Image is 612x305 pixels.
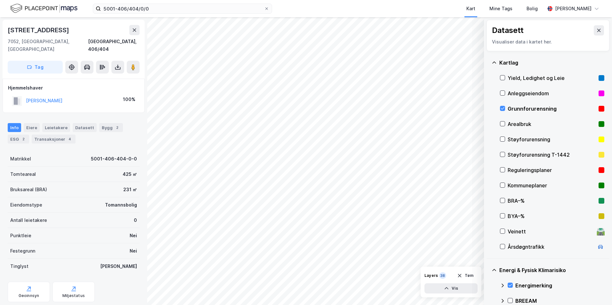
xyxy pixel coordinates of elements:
[508,120,596,128] div: Arealbruk
[99,123,123,132] div: Bygg
[101,4,264,13] input: Søk på adresse, matrikkel, gårdeiere, leietakere eller personer
[453,270,478,281] button: Tøm
[508,151,596,159] div: Støyforurensning T-1442
[508,212,596,220] div: BYA–%
[123,96,135,103] div: 100%
[91,155,137,163] div: 5001-406-404-0-0
[424,273,438,278] div: Layers
[499,59,604,66] div: Kartlag
[100,262,137,270] div: [PERSON_NAME]
[492,38,604,46] div: Visualiser data i kartet her.
[466,5,475,12] div: Kart
[10,201,42,209] div: Eiendomstype
[8,25,70,35] div: [STREET_ADDRESS]
[20,136,27,142] div: 2
[8,38,88,53] div: 7052, [GEOGRAPHIC_DATA], [GEOGRAPHIC_DATA]
[508,197,596,205] div: BRA–%
[123,170,137,178] div: 425 ㎡
[492,25,524,35] div: Datasett
[489,5,512,12] div: Mine Tags
[424,283,478,293] button: Vis
[508,243,594,251] div: Årsdøgntrafikk
[508,166,596,174] div: Reguleringsplaner
[508,182,596,189] div: Kommuneplaner
[62,293,85,298] div: Miljøstatus
[555,5,592,12] div: [PERSON_NAME]
[515,282,604,289] div: Energimerking
[508,90,596,97] div: Anleggseiendom
[134,216,137,224] div: 0
[515,297,604,305] div: BREEAM
[508,228,594,235] div: Veinett
[67,136,73,142] div: 4
[10,155,31,163] div: Matrikkel
[130,247,137,255] div: Nei
[8,84,139,92] div: Hjemmelshaver
[123,186,137,193] div: 231 ㎡
[8,123,21,132] div: Info
[42,123,70,132] div: Leietakere
[508,105,596,113] div: Grunnforurensning
[114,124,120,131] div: 2
[10,3,77,14] img: logo.f888ab2527a4732fd821a326f86c7f29.svg
[105,201,137,209] div: Tomannsbolig
[8,61,63,74] button: Tag
[10,247,35,255] div: Festegrunn
[527,5,538,12] div: Bolig
[10,186,47,193] div: Bruksareal (BRA)
[596,227,605,236] div: 🛣️
[24,123,40,132] div: Eiere
[130,232,137,239] div: Nei
[508,136,596,143] div: Støyforurensning
[508,74,596,82] div: Yield, Ledighet og Leie
[32,135,76,144] div: Transaksjoner
[19,293,39,298] div: Geoinnsyn
[499,266,604,274] div: Energi & Fysisk Klimarisiko
[439,272,446,279] div: 38
[88,38,140,53] div: [GEOGRAPHIC_DATA], 406/404
[10,262,28,270] div: Tinglyst
[10,232,31,239] div: Punktleie
[10,216,47,224] div: Antall leietakere
[73,123,97,132] div: Datasett
[10,170,36,178] div: Tomteareal
[580,274,612,305] iframe: Chat Widget
[8,135,29,144] div: ESG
